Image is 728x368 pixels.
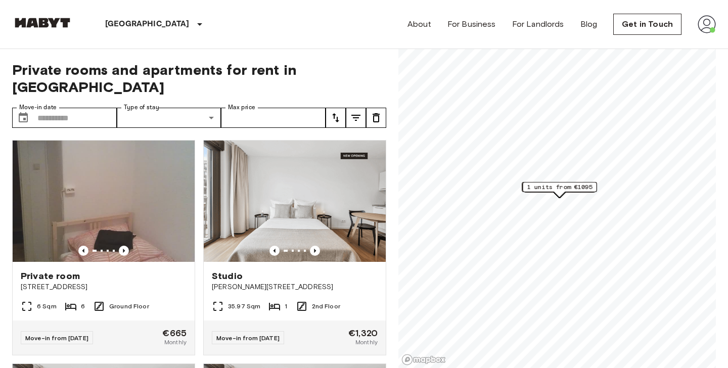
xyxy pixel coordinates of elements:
span: 1 [285,302,287,311]
button: Previous image [119,246,129,256]
div: Map marker [522,182,597,198]
label: Max price [228,103,255,112]
a: Mapbox logo [401,354,446,365]
a: For Landlords [512,18,564,30]
img: Habyt [12,18,73,28]
span: Studio [212,270,243,282]
a: Marketing picture of unit DE-01-029-01MPrevious imagePrevious imagePrivate room[STREET_ADDRESS]6 ... [12,140,195,355]
label: Move-in date [19,103,57,112]
p: [GEOGRAPHIC_DATA] [105,18,190,30]
span: 6 Sqm [37,302,57,311]
div: Map marker [523,182,597,198]
img: Marketing picture of unit DE-01-490-209-001 [204,141,386,262]
span: 2nd Floor [312,302,340,311]
button: Previous image [78,246,88,256]
button: Previous image [310,246,320,256]
a: Blog [580,18,598,30]
a: Marketing picture of unit DE-01-490-209-001Previous imagePrevious imageStudio[PERSON_NAME][STREET... [203,140,386,355]
span: Private rooms and apartments for rent in [GEOGRAPHIC_DATA] [12,61,386,96]
span: 6 [81,302,85,311]
a: Get in Touch [613,14,681,35]
span: Private room [21,270,80,282]
span: Monthly [355,338,378,347]
span: 35.97 Sqm [228,302,260,311]
a: About [407,18,431,30]
span: €665 [162,329,187,338]
button: Previous image [269,246,280,256]
span: Ground Floor [109,302,149,311]
img: avatar [698,15,716,33]
button: Choose date [13,108,33,128]
label: Type of stay [124,103,159,112]
span: Monthly [164,338,187,347]
span: [STREET_ADDRESS] [21,282,187,292]
img: Marketing picture of unit DE-01-029-01M [13,141,195,262]
button: tune [326,108,346,128]
span: Move-in from [DATE] [216,334,280,342]
button: tune [346,108,366,128]
span: [PERSON_NAME][STREET_ADDRESS] [212,282,378,292]
span: €1,320 [348,329,378,338]
span: Move-in from [DATE] [25,334,88,342]
a: For Business [447,18,496,30]
button: tune [366,108,386,128]
span: 1 units from €1095 [527,182,593,192]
